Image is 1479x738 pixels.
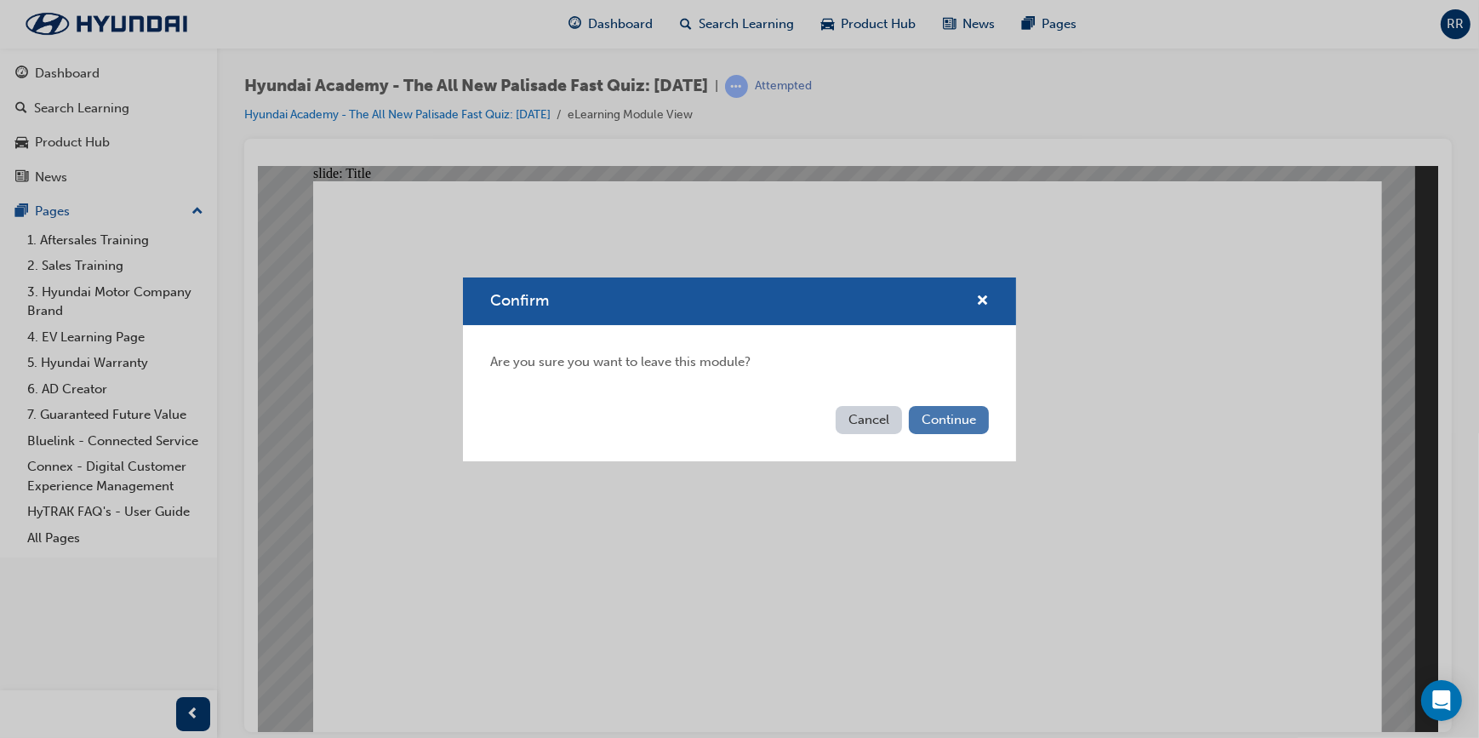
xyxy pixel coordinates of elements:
[976,295,989,310] span: cross-icon
[463,325,1016,399] div: Are you sure you want to leave this module?
[490,291,549,310] span: Confirm
[836,406,902,434] button: Cancel
[909,406,989,434] button: Continue
[463,277,1016,461] div: Confirm
[1421,680,1462,721] div: Open Intercom Messenger
[976,291,989,312] button: cross-icon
